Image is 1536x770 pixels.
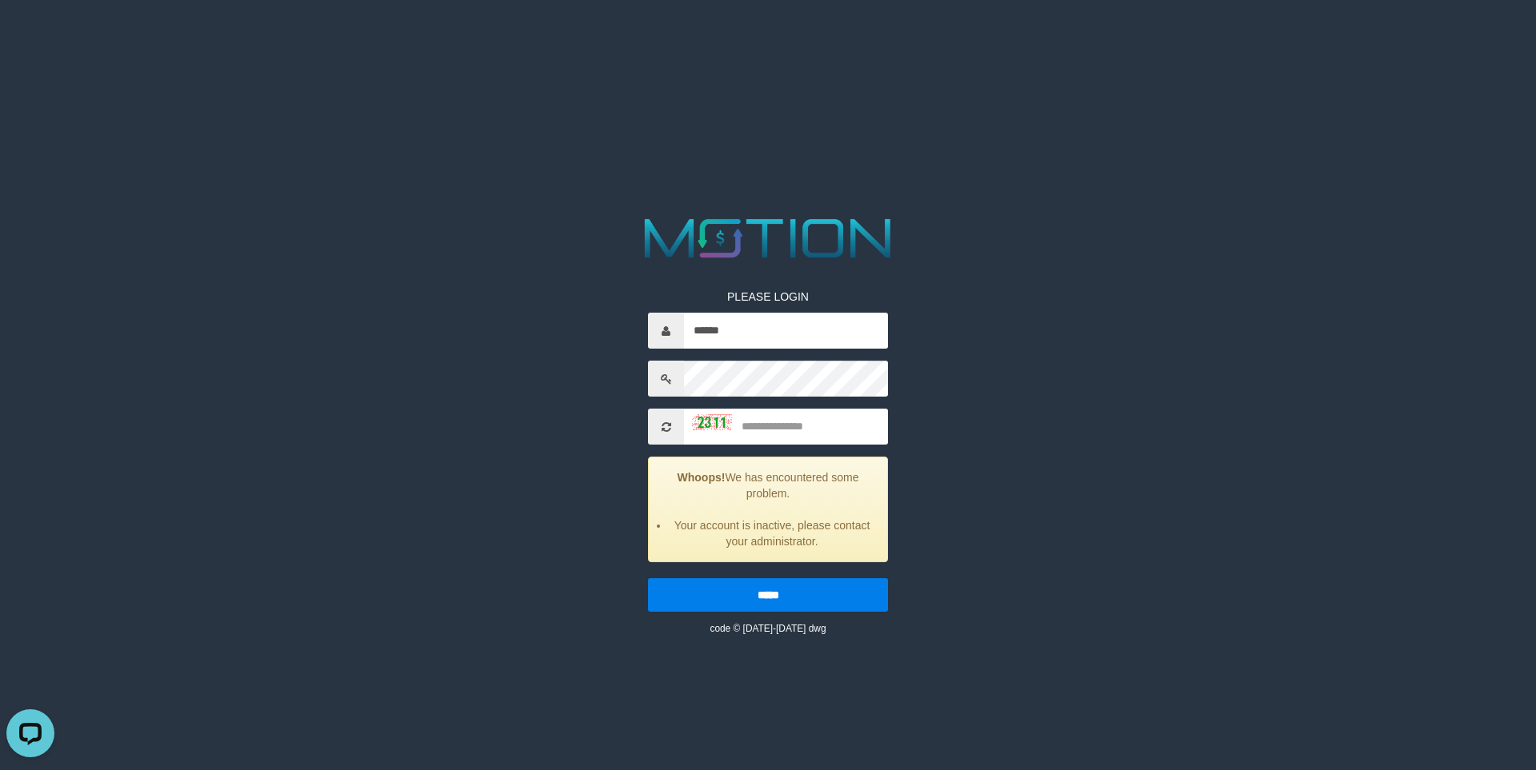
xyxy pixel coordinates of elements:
[648,457,888,562] div: We has encountered some problem.
[634,212,902,265] img: MOTION_logo.png
[6,6,54,54] button: Open LiveChat chat widget
[710,623,826,634] small: code © [DATE]-[DATE] dwg
[648,289,888,305] p: PLEASE LOGIN
[678,471,726,484] strong: Whoops!
[692,414,732,430] img: captcha
[669,517,875,549] li: Your account is inactive, please contact your administrator.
